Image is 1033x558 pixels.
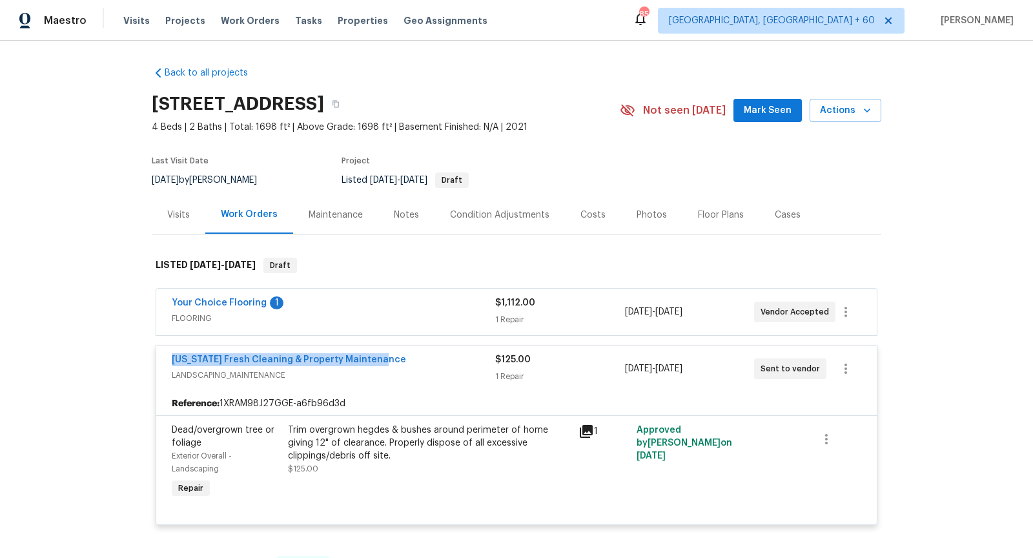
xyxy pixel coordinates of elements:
button: Mark Seen [733,99,802,123]
span: [DATE] [637,451,666,460]
div: 1 [578,424,629,439]
span: Geo Assignments [404,14,487,27]
span: - [625,305,682,318]
span: [PERSON_NAME] [936,14,1014,27]
div: Costs [580,209,606,222]
span: - [370,176,427,185]
span: Properties [338,14,388,27]
span: Repair [173,482,209,495]
span: LANDSCAPING_MAINTENANCE [172,369,495,382]
span: Last Visit Date [152,157,209,165]
a: Back to all projects [152,67,276,79]
span: Exterior Overall - Landscaping [172,452,232,473]
span: [GEOGRAPHIC_DATA], [GEOGRAPHIC_DATA] + 60 [669,14,875,27]
div: 1 Repair [495,313,624,326]
span: [DATE] [190,260,221,269]
span: Work Orders [221,14,280,27]
span: Visits [123,14,150,27]
span: [DATE] [400,176,427,185]
span: 4 Beds | 2 Baths | Total: 1698 ft² | Above Grade: 1698 ft² | Basement Finished: N/A | 2021 [152,121,620,134]
span: Draft [436,176,467,184]
span: Approved by [PERSON_NAME] on [637,426,732,460]
div: 1XRAM98J27GGE-a6fb96d3d [156,392,877,415]
div: Floor Plans [698,209,744,222]
span: [DATE] [625,364,652,373]
div: Notes [394,209,419,222]
h6: LISTED [156,258,256,273]
span: Vendor Accepted [761,305,834,318]
span: Sent to vendor [761,362,825,375]
div: Cases [775,209,801,222]
span: Projects [165,14,205,27]
span: - [625,362,682,375]
button: Copy Address [324,92,347,116]
span: FLOORING [172,312,495,325]
a: [US_STATE] Fresh Cleaning & Property Maintenance [172,355,406,364]
div: Photos [637,209,667,222]
div: 1 [270,296,283,309]
span: Not seen [DATE] [643,104,726,117]
span: Dead/overgrown tree or foliage [172,426,274,448]
span: Maestro [44,14,87,27]
span: [DATE] [625,307,652,316]
span: $1,112.00 [495,298,535,307]
span: - [190,260,256,269]
div: by [PERSON_NAME] [152,172,272,188]
span: Project [342,157,370,165]
div: Maintenance [309,209,363,222]
span: $125.00 [495,355,531,364]
a: Your Choice Flooring [172,298,267,307]
span: [DATE] [655,307,682,316]
div: Trim overgrown hegdes & bushes around perimeter of home giving 12" of clearance. Properly dispose... [288,424,571,462]
div: Visits [167,209,190,222]
span: [DATE] [225,260,256,269]
span: Draft [265,259,296,272]
span: Tasks [295,16,322,25]
div: 1 Repair [495,370,624,383]
div: Work Orders [221,208,278,221]
span: [DATE] [655,364,682,373]
span: Mark Seen [744,103,792,119]
div: Condition Adjustments [450,209,549,222]
span: Listed [342,176,469,185]
div: LISTED [DATE]-[DATE]Draft [152,245,881,286]
h2: [STREET_ADDRESS] [152,98,324,110]
b: Reference: [172,397,220,410]
span: $125.00 [288,465,318,473]
span: Actions [820,103,871,119]
span: [DATE] [370,176,397,185]
span: [DATE] [152,176,179,185]
div: 859 [639,8,648,21]
button: Actions [810,99,881,123]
